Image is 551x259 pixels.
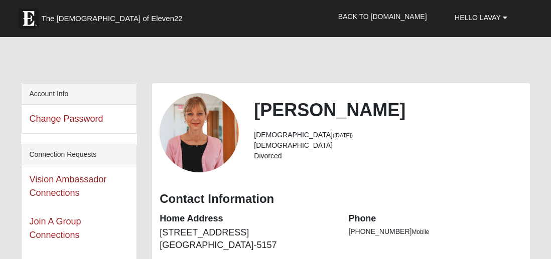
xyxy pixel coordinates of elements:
h3: Contact Information [160,192,522,206]
span: Mobile [411,228,429,235]
li: Divorced [254,151,522,161]
h2: [PERSON_NAME] [254,99,522,121]
li: [DEMOGRAPHIC_DATA] [254,140,522,151]
div: Connection Requests [22,144,136,165]
dd: [STREET_ADDRESS] [GEOGRAPHIC_DATA]-5157 [160,226,333,252]
a: Hello LaVay [447,5,514,30]
a: View Fullsize Photo [160,93,239,172]
li: [DEMOGRAPHIC_DATA] [254,130,522,140]
a: Back to [DOMAIN_NAME] [331,4,435,29]
dt: Phone [348,212,522,225]
img: Eleven22 logo [19,9,39,29]
a: The [DEMOGRAPHIC_DATA] of Eleven22 [14,4,214,29]
div: Account Info [22,84,136,105]
small: ([DATE]) [333,132,353,138]
li: [PHONE_NUMBER] [348,226,522,237]
dt: Home Address [160,212,333,225]
a: Change Password [29,114,103,124]
a: Vision Ambassador Connections [29,174,106,198]
a: Join A Group Connections [29,216,81,240]
span: Hello LaVay [455,14,501,22]
span: The [DEMOGRAPHIC_DATA] of Eleven22 [41,14,182,24]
